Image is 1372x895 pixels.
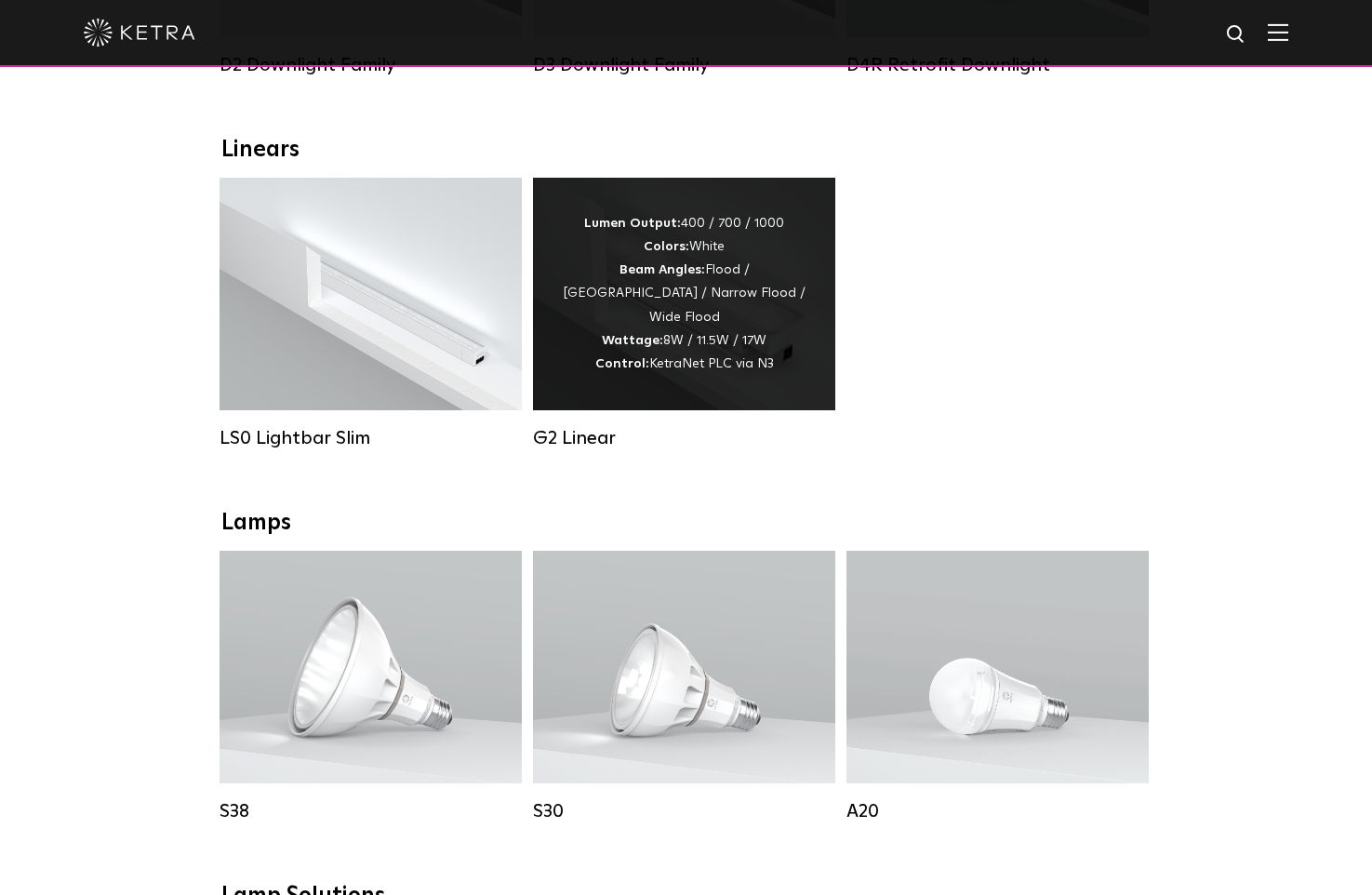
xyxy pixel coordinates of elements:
[846,800,1149,822] div: A20
[595,357,649,370] strong: Control:
[220,551,522,821] a: S38 Lumen Output:1100Colors:White / BlackBase Type:E26 Edison Base / GU24Beam Angles:10° / 25° / ...
[619,263,705,276] strong: Beam Angles:
[1268,23,1288,41] img: Hamburger%20Nav.svg
[220,800,522,822] div: S38
[533,178,835,447] a: G2 Linear Lumen Output:400 / 700 / 1000Colors:WhiteBeam Angles:Flood / [GEOGRAPHIC_DATA] / Narrow...
[584,217,681,230] strong: Lumen Output:
[220,427,522,449] div: LS0 Lightbar Slim
[221,137,1152,164] div: Linears
[561,212,807,376] div: 400 / 700 / 1000 White Flood / [GEOGRAPHIC_DATA] / Narrow Flood / Wide Flood 8W / 11.5W / 17W Ket...
[84,19,195,47] img: ketra-logo-2019-white
[1225,23,1248,47] img: search icon
[533,551,835,821] a: S30 Lumen Output:1100Colors:White / BlackBase Type:E26 Edison Base / GU24Beam Angles:15° / 25° / ...
[846,551,1149,821] a: A20 Lumen Output:600 / 800Colors:White / BlackBase Type:E26 Edison Base / GU24Beam Angles:Omni-Di...
[533,800,835,822] div: S30
[220,178,522,447] a: LS0 Lightbar Slim Lumen Output:200 / 350Colors:White / BlackControl:X96 Controller
[533,427,835,449] div: G2 Linear
[221,510,1152,537] div: Lamps
[644,240,689,253] strong: Colors:
[602,334,663,347] strong: Wattage:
